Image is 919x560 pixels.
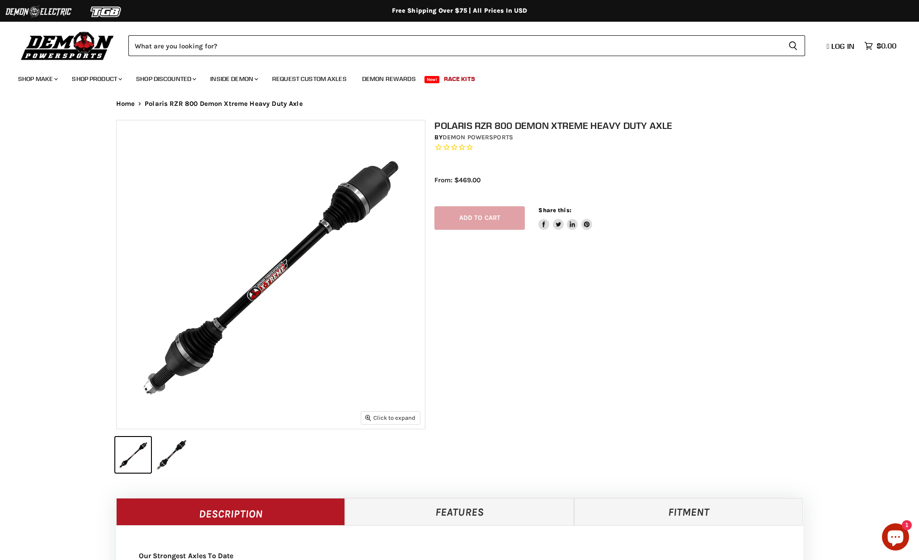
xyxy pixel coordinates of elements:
[574,498,803,525] a: Fitment
[434,176,481,184] span: From: $469.00
[11,70,63,88] a: Shop Make
[18,29,117,62] img: Demon Powersports
[129,70,202,88] a: Shop Discounted
[860,39,901,52] a: $0.00
[823,42,860,50] a: Log in
[424,76,440,83] span: New!
[154,437,189,473] button: IMAGE thumbnail
[98,7,821,15] div: Free Shipping Over $75 | All Prices In USD
[115,437,151,473] button: IMAGE thumbnail
[117,120,425,429] img: IMAGE
[361,412,420,424] button: Click to expand
[345,498,574,525] a: Features
[203,70,264,88] a: Inside Demon
[65,70,127,88] a: Shop Product
[5,3,72,20] img: Demon Electric Logo 2
[355,70,423,88] a: Demon Rewards
[128,35,805,56] form: Product
[11,66,894,88] ul: Main menu
[877,42,896,50] span: $0.00
[434,143,812,152] span: Rated 0.0 out of 5 stars 0 reviews
[116,100,135,108] a: Home
[145,100,303,108] span: Polaris RZR 800 Demon Xtreme Heavy Duty Axle
[434,120,812,131] h1: Polaris RZR 800 Demon Xtreme Heavy Duty Axle
[437,70,482,88] a: Race Kits
[831,42,854,51] span: Log in
[434,133,812,142] div: by
[781,35,805,56] button: Search
[128,35,781,56] input: Search
[538,207,571,214] span: Share this:
[98,100,821,108] nav: Breadcrumbs
[72,3,140,20] img: TGB Logo 2
[365,414,415,421] span: Click to expand
[879,523,912,553] inbox-online-store-chat: Shopify online store chat
[265,70,353,88] a: Request Custom Axles
[116,498,345,525] a: Description
[443,133,513,141] a: Demon Powersports
[538,206,592,230] aside: Share this:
